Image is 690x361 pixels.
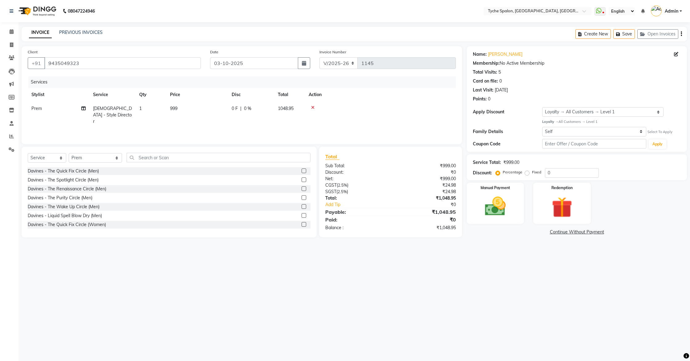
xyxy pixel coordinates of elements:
[473,96,487,102] div: Points:
[136,88,166,102] th: Qty
[473,141,542,147] div: Coupon Code
[59,30,103,35] a: PREVIOUS INVOICES
[551,185,573,191] label: Redemption
[498,69,501,75] div: 5
[325,153,339,160] span: Total
[321,163,391,169] div: Sub Total:
[473,170,492,176] div: Discount:
[321,176,391,182] div: Net:
[651,6,662,16] img: Admin
[488,96,490,102] div: 0
[319,49,346,55] label: Invoice Number
[649,140,666,149] button: Apply
[325,182,337,188] span: CGST
[28,88,89,102] th: Stylist
[542,139,646,148] input: Enter Offer / Coupon Code
[127,153,311,162] input: Search or Scan
[228,88,274,102] th: Disc
[170,106,177,111] span: 999
[391,225,461,231] div: ₹1,048.95
[321,169,391,176] div: Discount:
[274,88,305,102] th: Total
[402,201,461,208] div: ₹0
[31,106,42,111] span: Prem
[495,87,508,93] div: [DATE]
[321,225,391,231] div: Balance :
[321,189,391,195] div: ( )
[499,78,502,84] div: 0
[391,189,461,195] div: ₹24.98
[28,204,99,210] div: Davines - The Wake Up Circle (Men)
[473,109,542,115] div: Apply Discount
[613,29,635,39] button: Save
[647,129,672,135] div: Select To Apply
[338,183,347,188] span: 2.5%
[473,60,681,67] div: No Active Membership
[29,27,52,38] a: INVOICE
[321,216,391,223] div: Paid:
[473,128,542,135] div: Family Details
[545,194,579,220] img: _gift.svg
[28,186,106,192] div: Davines - The Renaissance Circle (Men)
[473,87,493,93] div: Last Visit:
[503,159,519,166] div: ₹999.00
[28,76,461,88] div: Services
[89,88,136,102] th: Service
[321,195,391,201] div: Total:
[93,106,132,124] span: [DEMOGRAPHIC_DATA] - Style Director
[478,194,512,218] img: _cash.svg
[28,49,38,55] label: Client
[28,221,106,228] div: Davines - The Quick Fix Circle (Women)
[28,57,45,69] button: +91
[321,182,391,189] div: ( )
[665,8,678,14] span: Admin
[473,60,500,67] div: Membership:
[391,195,461,201] div: ₹1,048.95
[468,229,686,235] a: Continue Without Payment
[28,168,99,174] div: Davines - The Quick Fix Circle (Men)
[28,177,99,183] div: Davines - The Spotlight Circle (Men)
[28,195,92,201] div: Davines - The Purity Circle (Men)
[391,182,461,189] div: ₹24.98
[305,88,456,102] th: Action
[542,119,681,124] div: All Customers → Level 1
[391,163,461,169] div: ₹999.00
[391,169,461,176] div: ₹0
[391,176,461,182] div: ₹999.00
[244,105,251,112] span: 0 %
[391,216,461,223] div: ₹0
[473,78,498,84] div: Card on file:
[16,2,58,20] img: logo
[232,105,238,112] span: 0 F
[503,169,522,175] label: Percentage
[391,208,461,216] div: ₹1,048.95
[532,169,541,175] label: Fixed
[44,57,201,69] input: Search by Name/Mobile/Email/Code
[338,189,347,194] span: 2.5%
[575,29,611,39] button: Create New
[325,189,336,194] span: SGST
[637,29,678,39] button: Open Invoices
[240,105,241,112] span: |
[542,120,558,124] strong: Loyalty →
[321,201,402,208] a: Add Tip
[166,88,228,102] th: Price
[321,208,391,216] div: Payable:
[278,106,294,111] span: 1048.95
[473,159,501,166] div: Service Total:
[481,185,510,191] label: Manual Payment
[139,106,142,111] span: 1
[68,2,95,20] b: 08047224946
[210,49,218,55] label: Date
[28,213,102,219] div: Davines - Liquid Spell Blow Dry (Men)
[473,69,497,75] div: Total Visits:
[473,51,487,58] div: Name:
[488,51,522,58] a: [PERSON_NAME]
